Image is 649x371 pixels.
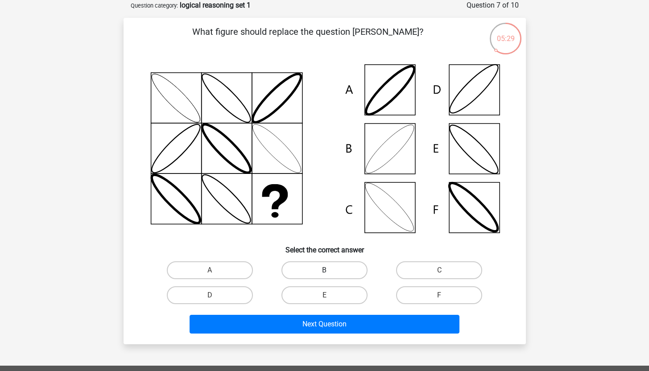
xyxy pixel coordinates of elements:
label: A [167,261,253,279]
label: C [396,261,482,279]
h6: Select the correct answer [138,239,512,254]
label: E [281,286,368,304]
label: F [396,286,482,304]
label: D [167,286,253,304]
div: 05:29 [489,22,522,44]
label: B [281,261,368,279]
strong: logical reasoning set 1 [180,1,251,9]
small: Question category: [131,2,178,9]
button: Next Question [190,315,459,334]
p: What figure should replace the question [PERSON_NAME]? [138,25,478,52]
